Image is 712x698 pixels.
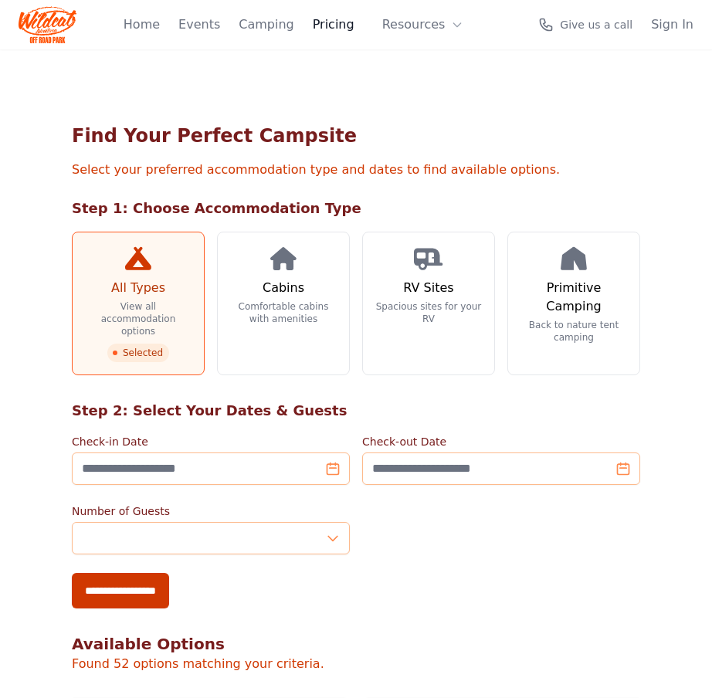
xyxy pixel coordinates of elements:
[72,434,350,449] label: Check-in Date
[72,161,640,179] p: Select your preferred accommodation type and dates to find available options.
[72,400,640,422] h2: Step 2: Select Your Dates & Guests
[124,15,160,34] a: Home
[239,15,293,34] a: Camping
[362,232,495,375] a: RV Sites Spacious sites for your RV
[230,300,337,325] p: Comfortable cabins with amenities
[72,124,640,148] h1: Find Your Perfect Campsite
[403,279,453,297] h3: RV Sites
[373,9,473,40] button: Resources
[538,17,632,32] a: Give us a call
[362,434,640,449] label: Check-out Date
[520,319,627,344] p: Back to nature tent camping
[507,232,640,375] a: Primitive Camping Back to nature tent camping
[72,198,640,219] h2: Step 1: Choose Accommodation Type
[560,17,632,32] span: Give us a call
[375,300,482,325] p: Spacious sites for your RV
[217,232,350,375] a: Cabins Comfortable cabins with amenities
[19,6,76,43] img: Wildcat Logo
[72,655,640,673] p: Found 52 options matching your criteria.
[85,300,192,337] p: View all accommodation options
[263,279,304,297] h3: Cabins
[72,503,350,519] label: Number of Guests
[111,279,165,297] h3: All Types
[651,15,693,34] a: Sign In
[178,15,220,34] a: Events
[72,232,205,375] a: All Types View all accommodation options Selected
[107,344,169,362] span: Selected
[313,15,354,34] a: Pricing
[520,279,627,316] h3: Primitive Camping
[72,633,640,655] h2: Available Options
